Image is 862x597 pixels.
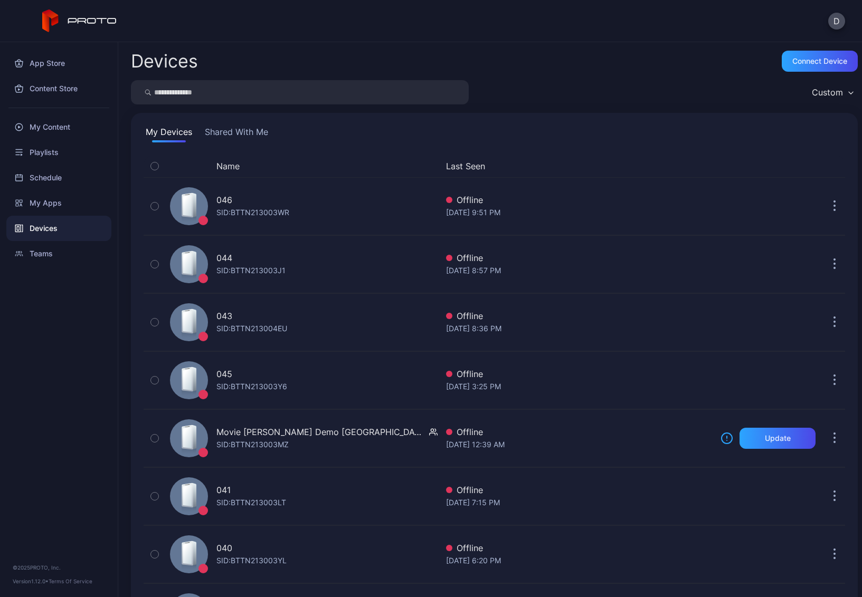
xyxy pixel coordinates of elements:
a: My Apps [6,190,111,216]
div: Offline [446,484,712,496]
div: Offline [446,542,712,554]
div: SID: BTTN213004EU [216,322,287,335]
a: Devices [6,216,111,241]
div: 040 [216,542,232,554]
div: SID: BTTN213003YL [216,554,287,567]
div: [DATE] 9:51 PM [446,206,712,219]
a: My Content [6,114,111,140]
div: Update Device [716,160,811,172]
button: Connect device [782,51,858,72]
button: My Devices [144,126,194,142]
button: Update [740,428,816,449]
div: Options [824,160,845,172]
div: Connect device [792,57,847,65]
button: D [828,13,845,30]
a: Teams [6,241,111,266]
button: Custom [807,80,858,104]
div: Offline [446,368,712,380]
div: SID: BTTN213003WR [216,206,289,219]
div: Offline [446,194,712,206]
a: Playlists [6,140,111,165]
div: 045 [216,368,232,380]
div: [DATE] 3:25 PM [446,380,712,393]
div: Movie [PERSON_NAME] Demo [GEOGRAPHIC_DATA] [216,426,425,438]
h2: Devices [131,52,198,71]
div: Update [765,434,791,442]
div: SID: BTTN213003LT [216,496,286,509]
div: 043 [216,310,232,322]
div: [DATE] 12:39 AM [446,438,712,451]
div: [DATE] 6:20 PM [446,554,712,567]
div: SID: BTTN213003MZ [216,438,289,451]
div: Offline [446,426,712,438]
div: Offline [446,310,712,322]
div: 044 [216,252,232,264]
a: App Store [6,51,111,76]
div: [DATE] 7:15 PM [446,496,712,509]
a: Schedule [6,165,111,190]
div: SID: BTTN213003J1 [216,264,286,277]
div: [DATE] 8:57 PM [446,264,712,277]
a: Content Store [6,76,111,101]
div: 041 [216,484,231,496]
div: [DATE] 8:36 PM [446,322,712,335]
div: Offline [446,252,712,264]
div: Custom [812,87,843,98]
div: © 2025 PROTO, Inc. [13,563,105,572]
a: Terms Of Service [49,578,92,584]
div: 046 [216,194,232,206]
button: Shared With Me [203,126,270,142]
button: Last Seen [446,160,708,172]
div: SID: BTTN213003Y6 [216,380,287,393]
span: Version 1.12.0 • [13,578,49,584]
button: Name [216,160,240,172]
